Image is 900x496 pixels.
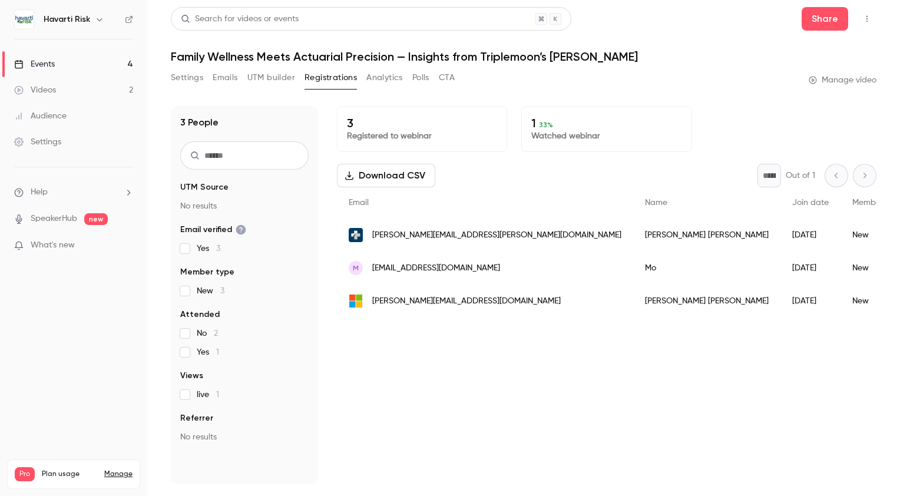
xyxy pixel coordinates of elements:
[372,262,500,275] span: [EMAIL_ADDRESS][DOMAIN_NAME]
[349,199,369,207] span: Email
[213,68,237,87] button: Emails
[353,263,359,273] span: M
[171,68,203,87] button: Settings
[337,164,435,187] button: Download CSV
[14,58,55,70] div: Events
[412,68,429,87] button: Polls
[539,121,553,129] span: 33 %
[802,7,848,31] button: Share
[633,285,780,318] div: [PERSON_NAME] [PERSON_NAME]
[633,219,780,252] div: [PERSON_NAME] [PERSON_NAME]
[197,389,219,401] span: live
[44,14,90,25] h6: Havarti Risk
[349,228,363,242] img: advocatehealth.org
[104,469,133,479] a: Manage
[31,186,48,199] span: Help
[216,244,220,253] span: 3
[439,68,455,87] button: CTA
[366,68,403,87] button: Analytics
[247,68,295,87] button: UTM builder
[180,181,229,193] span: UTM Source
[645,199,667,207] span: Name
[531,130,681,142] p: Watched webinar
[197,243,220,254] span: Yes
[780,285,841,318] div: [DATE]
[180,181,309,443] section: facet-groups
[180,370,203,382] span: Views
[14,136,61,148] div: Settings
[15,10,34,29] img: Havarti Risk
[780,252,841,285] div: [DATE]
[214,329,218,338] span: 2
[84,213,108,225] span: new
[347,116,497,130] p: 3
[786,170,815,181] p: Out of 1
[780,219,841,252] div: [DATE]
[305,68,357,87] button: Registrations
[180,266,234,278] span: Member type
[14,110,67,122] div: Audience
[15,467,35,481] span: Pro
[809,74,876,86] a: Manage video
[197,285,224,297] span: New
[349,294,363,308] img: outlook.com
[220,287,224,295] span: 3
[119,240,133,251] iframe: Noticeable Trigger
[372,229,621,242] span: [PERSON_NAME][EMAIL_ADDRESS][PERSON_NAME][DOMAIN_NAME]
[31,239,75,252] span: What's new
[171,49,876,64] h1: Family Wellness Meets Actuarial Precision — Insights from Triplemoon’s [PERSON_NAME]
[197,328,218,339] span: No
[347,130,497,142] p: Registered to webinar
[792,199,829,207] span: Join date
[180,200,309,212] p: No results
[181,13,299,25] div: Search for videos or events
[31,213,77,225] a: SpeakerHub
[180,431,309,443] p: No results
[531,116,681,130] p: 1
[633,252,780,285] div: Mo
[216,348,219,356] span: 1
[180,224,246,236] span: Email verified
[372,295,561,307] span: [PERSON_NAME][EMAIL_ADDRESS][DOMAIN_NAME]
[14,186,133,199] li: help-dropdown-opener
[180,412,213,424] span: Referrer
[180,309,220,320] span: Attended
[14,84,56,96] div: Videos
[197,346,219,358] span: Yes
[180,115,219,130] h1: 3 People
[216,391,219,399] span: 1
[42,469,97,479] span: Plan usage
